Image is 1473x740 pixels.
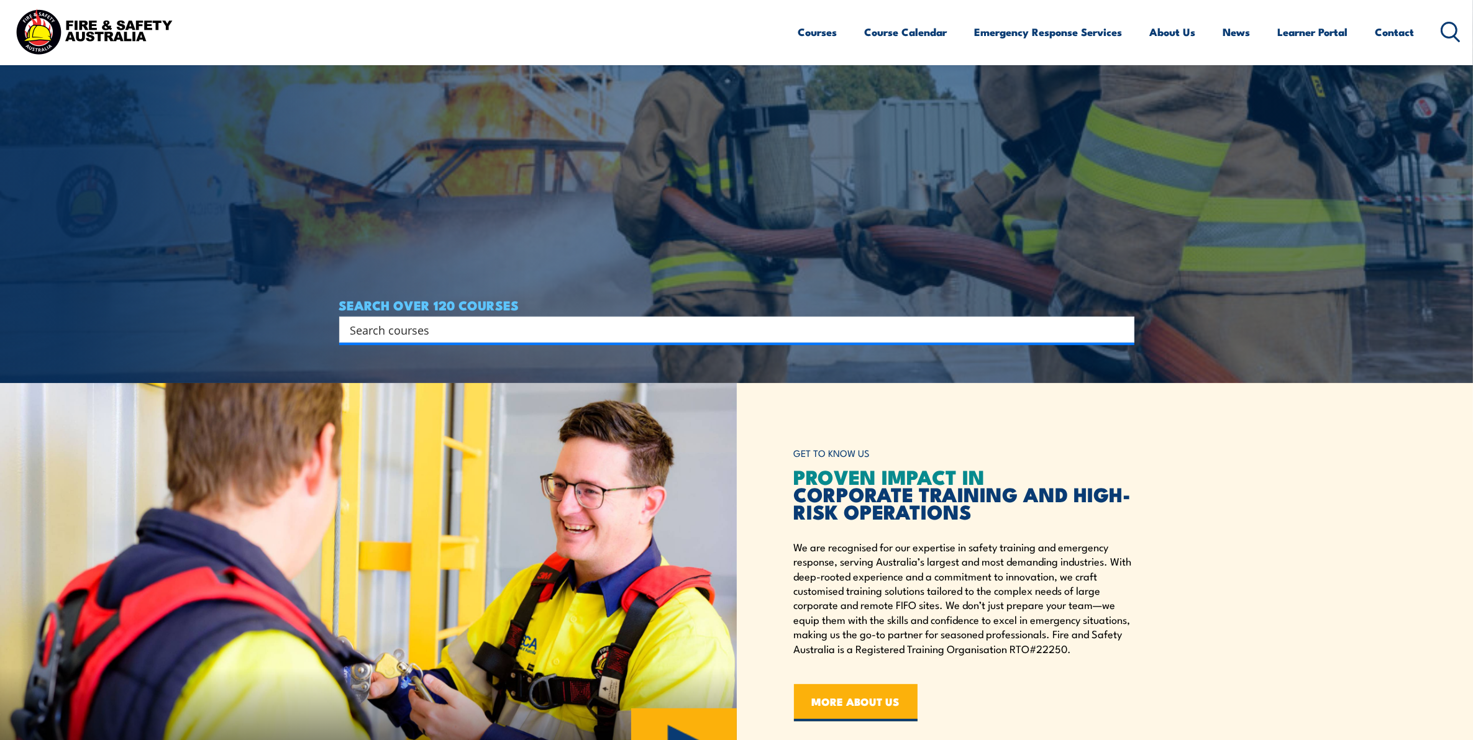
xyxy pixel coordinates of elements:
[794,467,1134,520] h2: CORPORATE TRAINING AND HIGH-RISK OPERATIONS
[1113,321,1130,338] button: Search magnifier button
[1150,16,1196,48] a: About Us
[794,461,985,492] span: PROVEN IMPACT IN
[339,298,1134,312] h4: SEARCH OVER 120 COURSES
[794,539,1134,656] p: We are recognised for our expertise in safety training and emergency response, serving Australia’...
[975,16,1123,48] a: Emergency Response Services
[865,16,947,48] a: Course Calendar
[1375,16,1415,48] a: Contact
[798,16,837,48] a: Courses
[794,684,918,721] a: MORE ABOUT US
[794,442,1134,465] h6: GET TO KNOW US
[350,320,1107,339] input: Search input
[1223,16,1251,48] a: News
[1278,16,1348,48] a: Learner Portal
[353,321,1110,338] form: Search form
